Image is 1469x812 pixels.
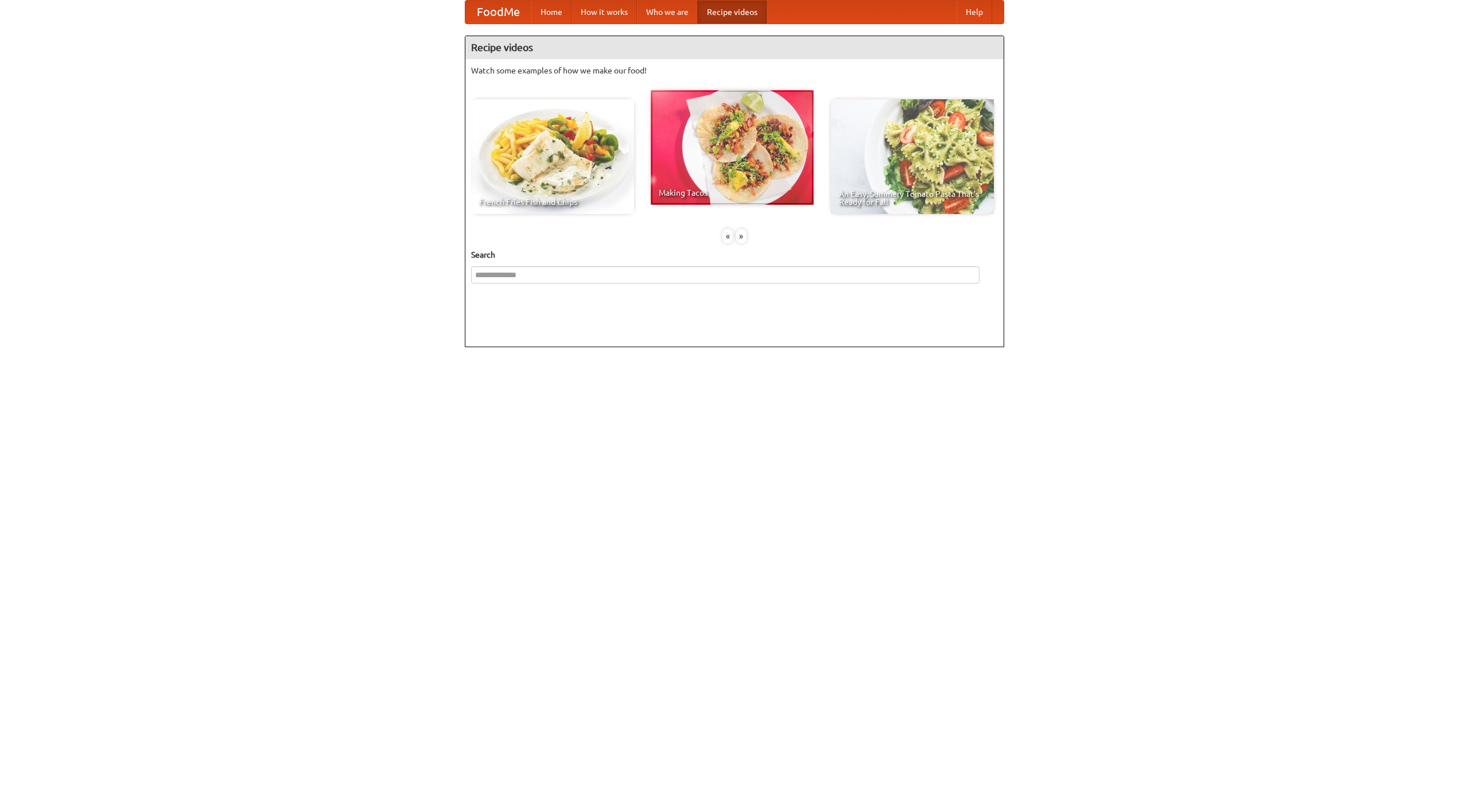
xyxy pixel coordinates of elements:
[465,36,1004,59] h4: Recipe videos
[698,1,767,24] a: Recipe videos
[839,190,986,206] span: An Easy, Summery Tomato Pasta That's Ready for Fall
[651,90,814,205] a: Making Tacos
[471,99,634,214] a: French Fries Fish and Chips
[722,229,733,243] div: «
[736,229,747,243] div: »
[465,1,531,24] a: FoodMe
[471,249,998,261] h5: Search
[957,1,992,24] a: Help
[479,198,626,206] span: French Fries Fish and Chips
[572,1,637,24] a: How it works
[831,99,994,214] a: An Easy, Summery Tomato Pasta That's Ready for Fall
[471,65,998,76] p: Watch some examples of how we make our food!
[531,1,572,24] a: Home
[659,189,806,197] span: Making Tacos
[637,1,698,24] a: Who we are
